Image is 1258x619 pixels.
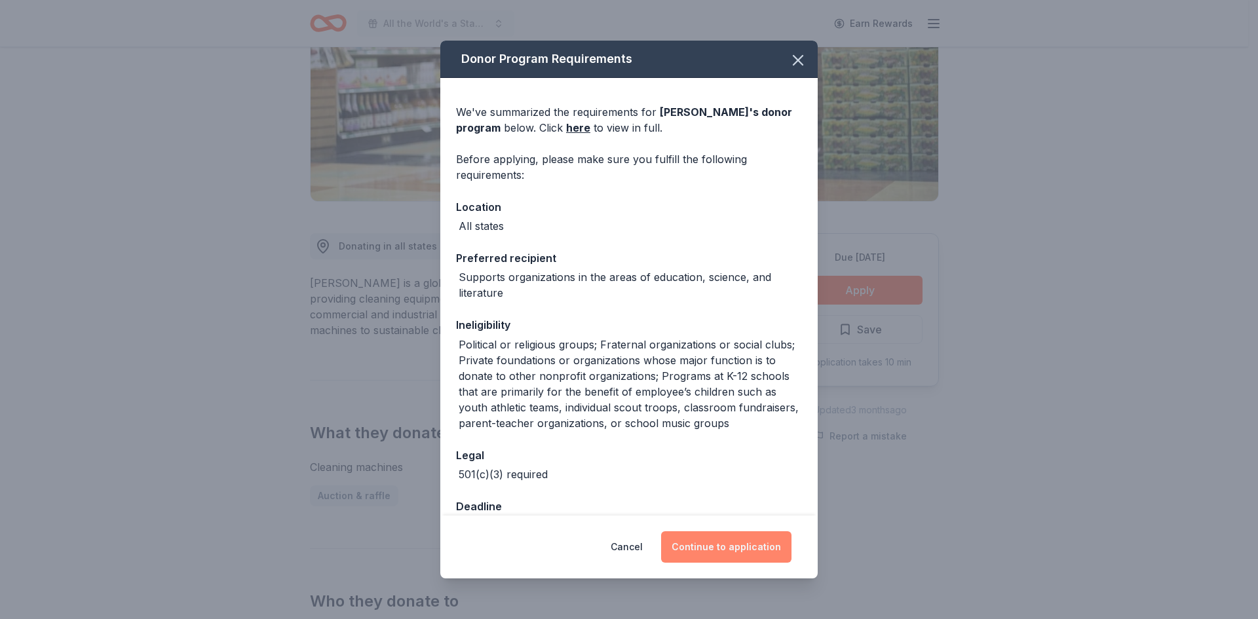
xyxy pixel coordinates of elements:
div: Before applying, please make sure you fulfill the following requirements: [456,151,802,183]
div: Location [456,198,802,216]
div: Political or religious groups; Fraternal organizations or social clubs; Private foundations or or... [459,337,802,431]
div: 501(c)(3) required [459,466,548,482]
button: Cancel [611,531,643,563]
div: Ineligibility [456,316,802,333]
div: Legal [456,447,802,464]
button: Continue to application [661,531,791,563]
div: We've summarized the requirements for below. Click to view in full. [456,104,802,136]
div: Supports organizations in the areas of education, science, and literature [459,269,802,301]
div: Deadline [456,498,802,515]
a: here [566,120,590,136]
div: All states [459,218,504,234]
div: Preferred recipient [456,250,802,267]
div: Donor Program Requirements [440,41,818,78]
